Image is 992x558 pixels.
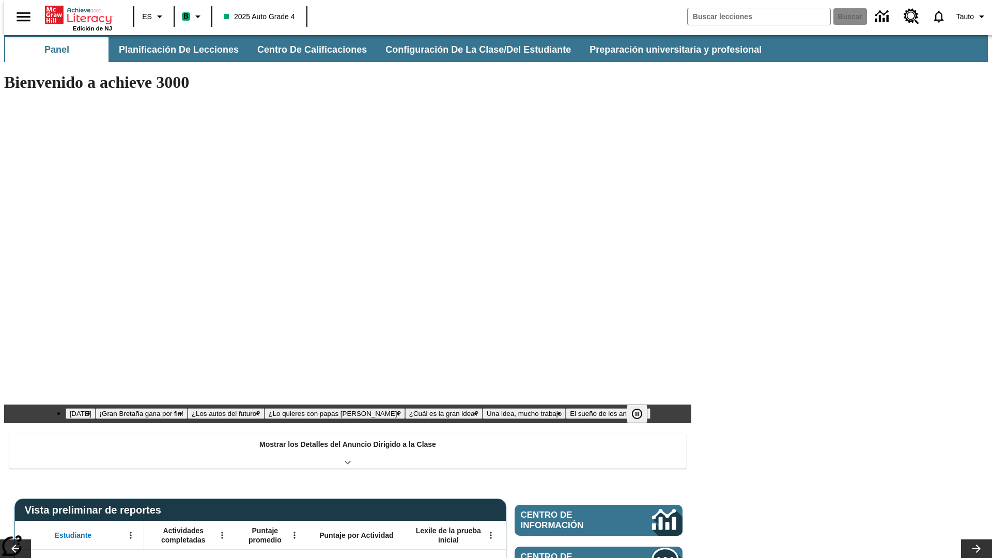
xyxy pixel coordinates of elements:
[137,7,171,26] button: Lenguaje: ES, Selecciona un idioma
[265,408,405,419] button: Diapositiva 4 ¿Lo quieres con papas fritas?
[224,11,295,22] span: 2025 Auto Grade 4
[411,526,486,545] span: Lexile de la prueba inicial
[5,37,109,62] button: Panel
[566,408,650,419] button: Diapositiva 7 El sueño de los animales
[483,408,566,419] button: Diapositiva 6 Una idea, mucho trabajo
[45,4,112,32] div: Portada
[4,37,771,62] div: Subbarra de navegación
[178,7,208,26] button: Boost El color de la clase es verde menta. Cambiar el color de la clase.
[405,408,483,419] button: Diapositiva 5 ¿Cuál es la gran idea?
[869,3,897,31] a: Centro de información
[952,7,992,26] button: Perfil/Configuración
[96,408,188,419] button: Diapositiva 2 ¡Gran Bretaña gana por fin!
[688,8,830,25] input: Buscar campo
[9,433,686,469] div: Mostrar los Detalles del Anuncio Dirigido a la Clase
[111,37,247,62] button: Planificación de lecciones
[123,528,138,543] button: Abrir menú
[961,539,992,558] button: Carrusel de lecciones, seguir
[956,11,974,22] span: Tauto
[521,510,617,531] span: Centro de información
[627,405,658,423] div: Pausar
[4,73,691,92] h1: Bienvenido a achieve 3000
[55,531,92,540] span: Estudiante
[515,505,683,536] a: Centro de información
[142,11,152,22] span: ES
[73,25,112,32] span: Edición de NJ
[45,5,112,25] a: Portada
[188,408,265,419] button: Diapositiva 3 ¿Los autos del futuro?
[249,37,375,62] button: Centro de calificaciones
[214,528,230,543] button: Abrir menú
[183,10,189,23] span: B
[627,405,647,423] button: Pausar
[925,3,952,30] a: Notificaciones
[240,526,290,545] span: Puntaje promedio
[897,3,925,30] a: Centro de recursos, Se abrirá en una pestaña nueva.
[483,528,499,543] button: Abrir menú
[319,531,393,540] span: Puntaje por Actividad
[25,504,166,516] span: Vista preliminar de reportes
[149,526,218,545] span: Actividades completadas
[8,2,39,32] button: Abrir el menú lateral
[259,439,436,450] p: Mostrar los Detalles del Anuncio Dirigido a la Clase
[377,37,579,62] button: Configuración de la clase/del estudiante
[4,35,988,62] div: Subbarra de navegación
[287,528,302,543] button: Abrir menú
[66,408,96,419] button: Diapositiva 1 Día del Trabajo
[581,37,770,62] button: Preparación universitaria y profesional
